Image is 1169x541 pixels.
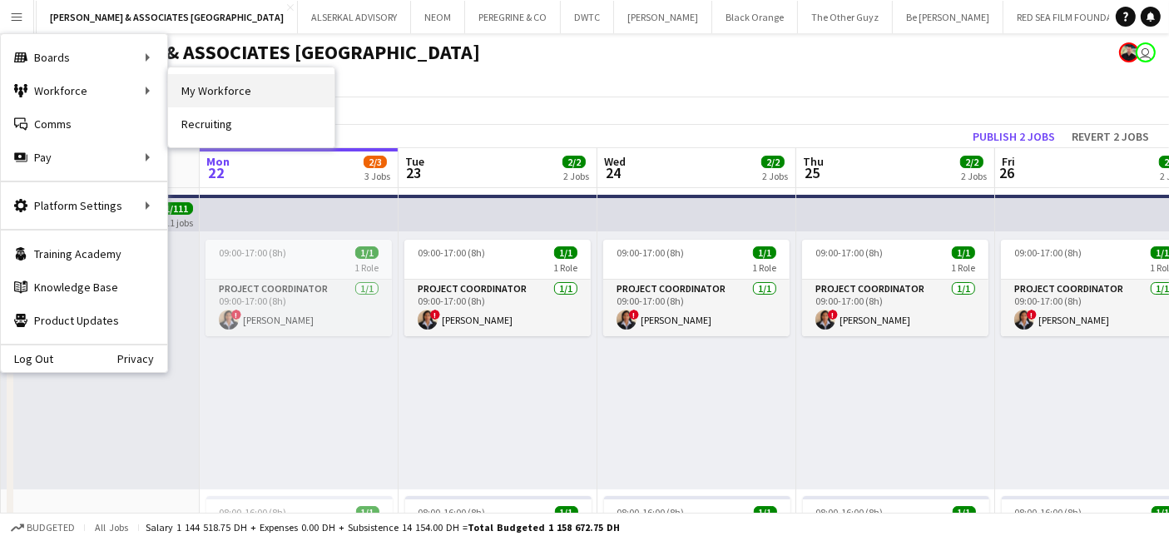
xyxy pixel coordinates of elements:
app-job-card: 09:00-17:00 (8h)1/11 RoleProject Coordinator1/109:00-17:00 (8h)![PERSON_NAME] [603,240,790,336]
app-user-avatar: Glenda Castelino [1136,42,1156,62]
div: 111 jobs [160,215,193,229]
span: 25 [800,163,824,182]
app-job-card: 09:00-17:00 (8h)1/11 RoleProject Coordinator1/109:00-17:00 (8h)![PERSON_NAME] [206,240,392,336]
span: All jobs [92,521,131,534]
a: Product Updates [1,304,167,337]
span: Fri [1002,154,1015,169]
span: 111/111 [150,202,193,215]
button: Be [PERSON_NAME] [893,1,1003,33]
a: Recruiting [168,107,334,141]
a: Knowledge Base [1,270,167,304]
div: 3 Jobs [364,170,390,182]
span: 1 Role [354,261,379,274]
span: ! [430,310,440,320]
span: Tue [405,154,424,169]
span: 1/1 [356,506,379,519]
span: 08:00-16:00 (8h) [816,506,884,519]
span: 23 [403,163,424,182]
a: Privacy [117,352,167,365]
span: 2/2 [761,156,785,168]
div: Salary 1 144 518.75 DH + Expenses 0.00 DH + Subsistence 14 154.00 DH = [146,521,620,534]
div: Workforce [1,74,167,107]
div: Pay [1,141,167,174]
span: 24 [602,163,626,182]
span: 08:00-16:00 (8h) [419,506,486,519]
span: 08:00-16:00 (8h) [617,506,685,519]
span: ! [828,310,838,320]
span: Mon [206,154,230,169]
button: NEOM [411,1,465,33]
span: 1/1 [555,506,578,519]
button: RED SEA FILM FOUNDATION [1003,1,1148,33]
span: 1/1 [753,246,776,259]
app-card-role: Project Coordinator1/109:00-17:00 (8h)![PERSON_NAME] [603,280,790,336]
span: 2/2 [960,156,983,168]
span: 2/2 [562,156,586,168]
h1: [PERSON_NAME] & ASSOCIATES [GEOGRAPHIC_DATA] [13,40,480,65]
span: 22 [204,163,230,182]
span: Thu [803,154,824,169]
app-card-role: Project Coordinator1/109:00-17:00 (8h)![PERSON_NAME] [404,280,591,336]
span: ! [1027,310,1037,320]
app-card-role: Project Coordinator1/109:00-17:00 (8h)![PERSON_NAME] [802,280,988,336]
span: 09:00-17:00 (8h) [219,246,286,259]
button: Revert 2 jobs [1065,126,1156,147]
span: 26 [999,163,1015,182]
span: 1 Role [553,261,577,274]
button: [PERSON_NAME] & ASSOCIATES [GEOGRAPHIC_DATA] [37,1,298,33]
a: Training Academy [1,237,167,270]
span: 08:00-16:00 (8h) [1015,506,1082,519]
span: Wed [604,154,626,169]
span: Budgeted [27,522,75,534]
button: The Other Guyz [798,1,893,33]
span: 1/1 [355,246,379,259]
div: Platform Settings [1,189,167,222]
div: Boards [1,41,167,74]
button: ALSERKAL ADVISORY [298,1,411,33]
div: 2 Jobs [563,170,589,182]
span: 09:00-17:00 (8h) [617,246,684,259]
span: 1/1 [953,506,976,519]
span: 1 Role [951,261,975,274]
button: [PERSON_NAME] [614,1,712,33]
app-card-role: Project Coordinator1/109:00-17:00 (8h)![PERSON_NAME] [206,280,392,336]
span: 2/3 [364,156,387,168]
app-user-avatar: Glenn Lloyd [1119,42,1139,62]
span: 09:00-17:00 (8h) [1014,246,1082,259]
span: ! [629,310,639,320]
button: Budgeted [8,519,77,537]
span: 1/1 [554,246,577,259]
span: 1/1 [754,506,777,519]
button: Black Orange [712,1,798,33]
app-job-card: 09:00-17:00 (8h)1/11 RoleProject Coordinator1/109:00-17:00 (8h)![PERSON_NAME] [404,240,591,336]
span: 1 Role [752,261,776,274]
button: DWTC [561,1,614,33]
app-job-card: 09:00-17:00 (8h)1/11 RoleProject Coordinator1/109:00-17:00 (8h)![PERSON_NAME] [802,240,988,336]
span: ! [231,310,241,320]
button: Publish 2 jobs [966,126,1062,147]
a: Log Out [1,352,53,365]
div: 2 Jobs [961,170,987,182]
span: 1/1 [952,246,975,259]
span: 08:00-16:00 (8h) [220,506,287,519]
span: Total Budgeted 1 158 672.75 DH [468,521,620,534]
div: 2 Jobs [762,170,788,182]
span: 09:00-17:00 (8h) [815,246,883,259]
a: Comms [1,107,167,141]
a: My Workforce [168,74,334,107]
button: PEREGRINE & CO [465,1,561,33]
span: 09:00-17:00 (8h) [418,246,485,259]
